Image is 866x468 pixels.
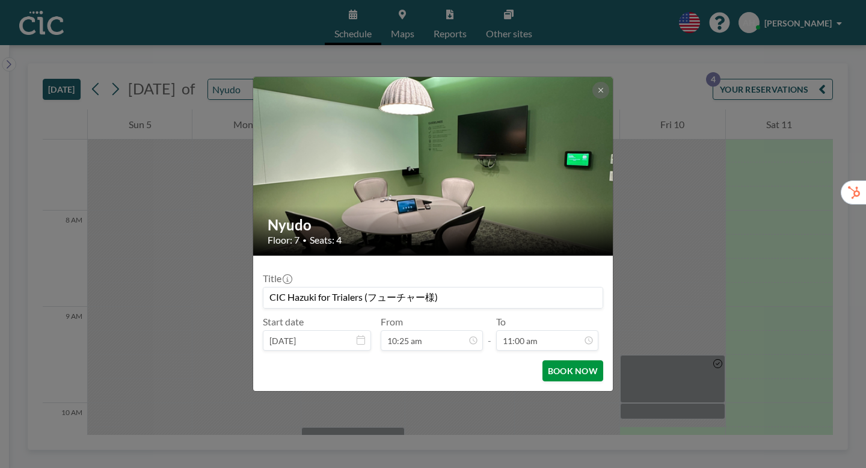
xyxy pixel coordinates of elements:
label: Title [263,272,291,285]
label: To [496,316,506,328]
label: From [381,316,403,328]
span: • [302,236,307,245]
label: Start date [263,316,304,328]
span: Seats: 4 [310,234,342,246]
input: Atsuko's reservation [263,288,603,308]
span: Floor: 7 [268,234,299,246]
button: BOOK NOW [542,360,603,381]
span: - [488,320,491,346]
h2: Nyudo [268,216,600,234]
